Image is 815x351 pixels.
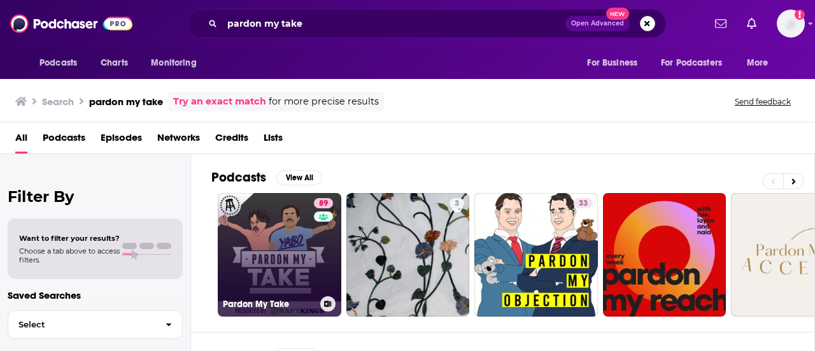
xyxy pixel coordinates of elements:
[587,54,637,72] span: For Business
[571,20,624,27] span: Open Advanced
[218,193,341,317] a: 89Pardon My Take
[19,234,120,243] span: Want to filter your results?
[319,197,328,210] span: 89
[795,10,805,20] svg: Add a profile image
[211,169,322,185] a: PodcastsView All
[43,127,85,154] a: Podcasts
[450,198,464,208] a: 3
[8,320,155,329] span: Select
[187,9,666,38] div: Search podcasts, credits, & more...
[579,197,588,210] span: 33
[19,247,120,264] span: Choose a tab above to access filters.
[223,299,315,310] h3: Pardon My Take
[157,127,200,154] a: Networks
[738,51,784,75] button: open menu
[606,8,629,20] span: New
[346,193,470,317] a: 3
[777,10,805,38] button: Show profile menu
[747,54,769,72] span: More
[574,198,593,208] a: 33
[565,16,630,31] button: Open AdvancedNew
[710,13,732,34] a: Show notifications dropdown
[653,51,741,75] button: open menu
[742,13,762,34] a: Show notifications dropdown
[731,96,795,107] button: Send feedback
[151,54,196,72] span: Monitoring
[39,54,77,72] span: Podcasts
[173,94,266,109] a: Try an exact match
[8,310,183,339] button: Select
[101,54,128,72] span: Charts
[777,10,805,38] img: User Profile
[211,169,266,185] h2: Podcasts
[276,170,322,185] button: View All
[101,127,142,154] a: Episodes
[92,51,136,75] a: Charts
[661,54,722,72] span: For Podcasters
[578,51,653,75] button: open menu
[215,127,248,154] a: Credits
[15,127,27,154] a: All
[8,289,183,301] p: Saved Searches
[10,11,132,36] img: Podchaser - Follow, Share and Rate Podcasts
[314,198,333,208] a: 89
[777,10,805,38] span: Logged in as BerkMarc
[89,96,163,108] h3: pardon my take
[42,96,74,108] h3: Search
[222,13,565,34] input: Search podcasts, credits, & more...
[142,51,213,75] button: open menu
[269,94,379,109] span: for more precise results
[31,51,94,75] button: open menu
[264,127,283,154] a: Lists
[474,193,598,317] a: 33
[455,197,459,210] span: 3
[8,187,183,206] h2: Filter By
